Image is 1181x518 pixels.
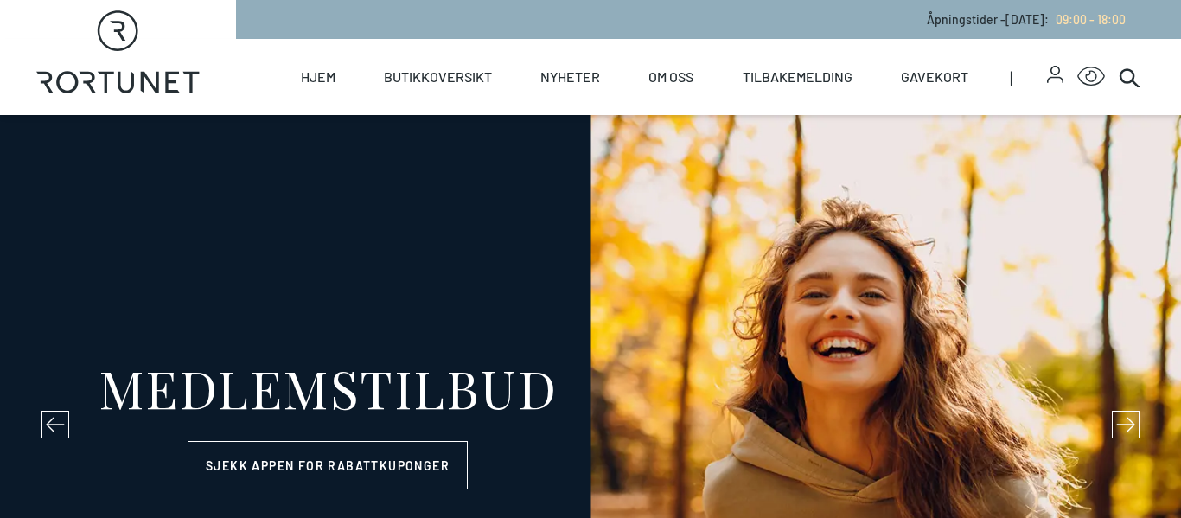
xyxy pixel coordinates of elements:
span: | [1010,39,1047,115]
a: Tilbakemelding [743,39,852,115]
a: 09:00 - 18:00 [1049,12,1126,27]
div: MEDLEMSTILBUD [99,361,558,413]
a: Butikkoversikt [384,39,492,115]
span: 09:00 - 18:00 [1056,12,1126,27]
a: Nyheter [540,39,600,115]
a: Hjem [301,39,335,115]
a: Gavekort [901,39,968,115]
button: Open Accessibility Menu [1077,63,1105,91]
a: Sjekk appen for rabattkuponger [188,441,468,489]
a: Om oss [648,39,693,115]
p: Åpningstider - [DATE] : [927,10,1126,29]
